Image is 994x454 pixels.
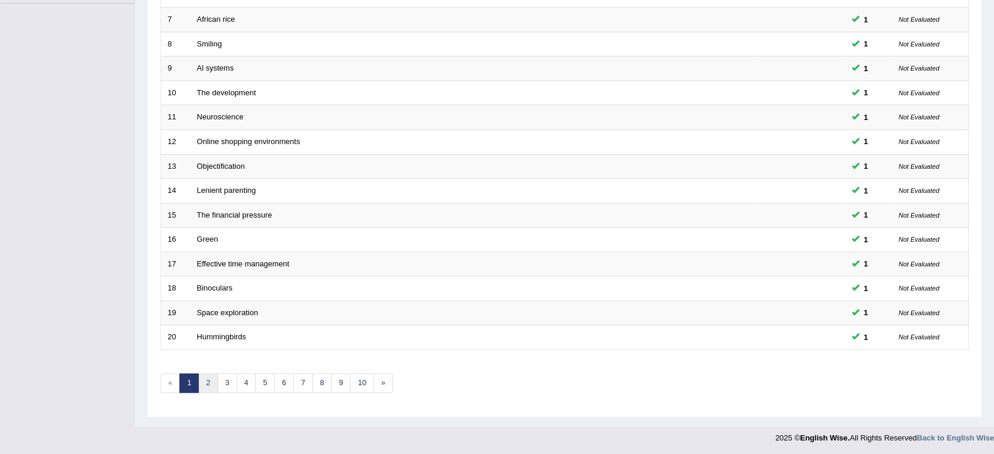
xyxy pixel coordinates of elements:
[859,282,873,295] span: You can still take this question
[859,135,873,148] span: You can still take this question
[161,56,191,81] td: 9
[161,252,191,276] td: 17
[859,185,873,197] span: You can still take this question
[859,209,873,221] span: You can still take this question
[899,89,939,96] small: Not Evaluated
[161,81,191,105] td: 10
[161,228,191,252] td: 16
[859,160,873,172] span: You can still take this question
[197,137,301,146] a: Online shopping environments
[197,283,233,292] a: Binoculars
[197,15,235,24] a: African rice
[859,86,873,99] span: You can still take this question
[197,235,218,243] a: Green
[899,163,939,170] small: Not Evaluated
[775,426,994,443] div: 2025 © All Rights Reserved
[859,233,873,246] span: You can still take this question
[255,373,275,393] a: 5
[197,162,245,171] a: Objectification
[198,373,218,393] a: 2
[161,276,191,301] td: 18
[197,39,222,48] a: Smiling
[859,306,873,319] span: You can still take this question
[800,433,849,442] strong: English Wise.
[161,179,191,203] td: 14
[899,187,939,194] small: Not Evaluated
[859,111,873,123] span: You can still take this question
[197,332,246,341] a: Hummingbirds
[161,105,191,130] td: 11
[859,62,873,75] span: You can still take this question
[899,138,939,145] small: Not Evaluated
[899,309,939,316] small: Not Evaluated
[899,16,939,23] small: Not Evaluated
[859,38,873,50] span: You can still take this question
[899,113,939,121] small: Not Evaluated
[218,373,237,393] a: 3
[197,64,234,72] a: Al systems
[161,301,191,325] td: 19
[331,373,351,393] a: 9
[899,212,939,219] small: Not Evaluated
[161,203,191,228] td: 15
[293,373,313,393] a: 7
[917,433,994,442] a: Back to English Wise
[161,32,191,56] td: 8
[161,325,191,350] td: 20
[236,373,256,393] a: 4
[312,373,332,393] a: 8
[899,65,939,72] small: Not Evaluated
[899,236,939,243] small: Not Evaluated
[197,112,244,121] a: Neuroscience
[859,331,873,343] span: You can still take this question
[274,373,293,393] a: 6
[899,285,939,292] small: Not Evaluated
[859,14,873,26] span: You can still take this question
[179,373,199,393] a: 1
[197,259,289,268] a: Effective time management
[161,8,191,32] td: 7
[859,258,873,270] span: You can still take this question
[161,373,180,393] span: «
[197,186,256,195] a: Lenient parenting
[899,41,939,48] small: Not Evaluated
[161,154,191,179] td: 13
[197,308,258,317] a: Space exploration
[899,261,939,268] small: Not Evaluated
[373,373,393,393] a: »
[197,88,256,97] a: The development
[197,211,272,219] a: The financial pressure
[161,129,191,154] td: 12
[350,373,373,393] a: 10
[899,333,939,340] small: Not Evaluated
